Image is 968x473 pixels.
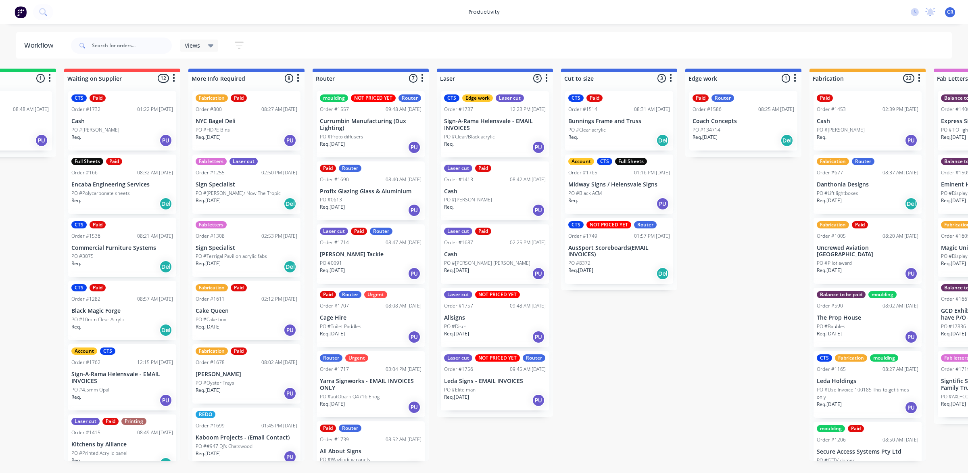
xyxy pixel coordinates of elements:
div: Order #1611 [196,295,225,303]
div: 08:20 AM [DATE] [882,232,918,240]
div: 08:31 AM [DATE] [634,106,670,113]
div: Order #1282 [71,295,100,303]
div: Order #1165 [817,366,846,373]
p: Req. [817,134,826,141]
div: Fabrication [196,284,228,291]
p: [PERSON_NAME] Tackle [320,251,421,258]
div: Order #1308 [196,232,225,240]
p: [PERSON_NAME] [196,371,297,378]
p: Leda Holdings [817,378,918,385]
p: PO #4.5mm Opal [71,386,109,393]
div: PU [905,331,918,343]
div: Router [523,354,545,362]
div: 02:39 PM [DATE] [882,106,918,113]
div: 08:40 AM [DATE] [386,176,421,183]
div: Router [711,94,734,102]
div: Laser cutPaidRouterOrder #171408:47 AM [DATE][PERSON_NAME] TacklePO #0091Req.[DATE]PU [317,224,425,284]
img: Factory [15,6,27,18]
div: NOT PRICED YET [586,221,631,228]
div: Account [568,158,594,165]
div: Laser cut [444,165,472,172]
div: Order #1005 [817,232,846,240]
div: Router [320,354,342,362]
div: Order #1757 [444,302,473,310]
div: Paid [90,284,106,291]
p: Encaba Engineering Services [71,181,173,188]
div: Del [284,260,296,273]
p: Req. [DATE] [941,400,966,408]
p: Yarra Signworks - EMAIL INVOICES ONLY [320,378,421,391]
div: 02:53 PM [DATE] [261,232,297,240]
div: Full Sheets [71,158,103,165]
div: PU [284,134,296,147]
div: REDO [196,411,215,418]
div: Order #590 [817,302,843,310]
p: Req. [568,197,578,204]
div: PU [35,134,48,147]
div: PU [532,331,545,343]
div: CTS [568,221,584,228]
p: Currumbin Manufacturing (Dux Lighting) [320,118,421,132]
p: PO #0091 [320,260,342,267]
p: Req. [DATE] [941,260,966,267]
div: 08:08 AM [DATE] [386,302,421,310]
p: Req. [DATE] [320,330,345,337]
p: Req. [DATE] [444,330,469,337]
p: Leda Signs - EMAIL INVOICES [444,378,546,385]
div: 02:50 PM [DATE] [261,169,297,176]
div: Del [159,197,172,210]
div: Laser cut [444,291,472,298]
div: PU [284,387,296,400]
p: Req. [DATE] [568,267,593,274]
p: PO #[PERSON_NAME] [PERSON_NAME] [444,260,530,267]
div: CTS [817,354,832,362]
p: Sign Specialist [196,181,297,188]
div: PU [408,204,421,217]
p: PO #[PERSON_NAME]/ Now The Tropic [196,190,281,197]
div: Order #1765 [568,169,597,176]
div: Fabrication [196,347,228,355]
div: CTSFabricationmouldingOrder #116508:27 AM [DATE]Leda HoldingsPO #Use Invoice 100185 This to get t... [814,351,922,418]
div: PU [656,197,669,210]
div: Paid [475,228,491,235]
p: Req. [71,323,81,331]
div: Laser cut [496,94,524,102]
div: Order #677 [817,169,843,176]
div: RouterUrgentOrder #171703:04 PM [DATE]Yarra Signworks - EMAIL INVOICES ONLYPO #autObarn Q4716 Eno... [317,351,425,417]
p: PO #Clear/Black acrylic [444,133,495,140]
div: Paid [817,94,833,102]
p: PO #10mm Clear Acrylic [71,316,125,323]
div: CTSPaidOrder #153608:21 AM [DATE]Commercial Furniture SystemsPO #3075Req.Del [68,218,176,277]
div: CTS [71,221,87,228]
div: Order #1737 [444,106,473,113]
div: Router [339,291,361,298]
p: Req. [DATE] [817,401,842,408]
p: PO #8372 [568,260,590,267]
p: Req. [DATE] [196,323,221,331]
p: AusSport Scoreboards(EMAIL INVOICES) [568,245,670,258]
p: Req. [DATE] [320,203,345,211]
p: PO #Black ACM [568,190,602,197]
div: FabricationPaidOrder #100508:20 AM [DATE]Uncrewed Aviation [GEOGRAPHIC_DATA]PO #Pilot awardReq.[D... [814,218,922,284]
div: Order #1586 [693,106,722,113]
div: Del [656,267,669,280]
div: Order #1687 [444,239,473,246]
div: 08:47 AM [DATE] [386,239,421,246]
div: Router [339,165,361,172]
div: 08:27 AM [DATE] [882,366,918,373]
div: Urgent [364,291,387,298]
div: Laser cut [229,158,258,165]
div: Fab letters [196,158,227,165]
p: Req. [DATE] [444,267,469,274]
div: Del [159,324,172,337]
div: Paid [351,228,367,235]
div: Order #166 [71,169,98,176]
p: Cash [71,118,173,125]
div: Order #1413 [444,176,473,183]
div: 08:27 AM [DATE] [261,106,297,113]
p: PO #Toilet Paddles [320,323,361,330]
div: 03:04 PM [DATE] [386,366,421,373]
div: CTS [71,284,87,291]
div: REDOOrder #169901:45 PM [DATE]Kaboom Projects - (Email Contact)PO ##947 DJ's ChatswoodReq.[DATE]PU [192,408,300,467]
p: PO #Cake box [196,316,226,323]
